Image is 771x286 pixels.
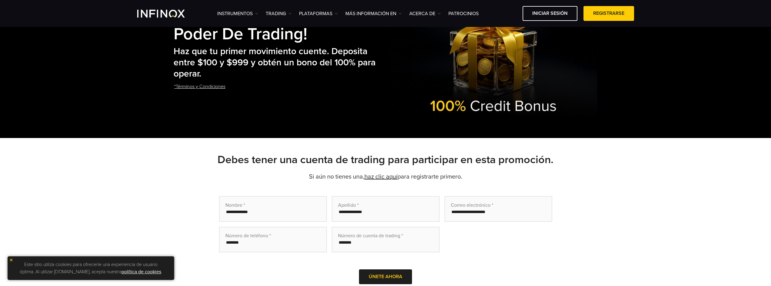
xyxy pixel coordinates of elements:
p: Este sitio utiliza cookies para ofrecerle una experiencia de usuario óptima. Al utilizar [DOMAIN_... [11,259,171,277]
button: Únete ahora [359,269,412,284]
a: ACERCA DE [409,10,441,17]
a: política de cookies [121,269,161,275]
p: Si aún no tienes una, para registrarte primero. [174,173,598,181]
strong: Debes tener una cuenta de trading para participar en esta promoción. [218,153,553,166]
span: Únete ahora [369,274,402,280]
a: *Términos y Condiciones [174,79,226,94]
a: INFINOX Logo [137,10,199,18]
a: Más información en [345,10,402,17]
a: Registrarse [583,6,634,21]
a: PLATAFORMAS [299,10,338,17]
a: haz clic aquí [364,173,397,180]
h2: Haz que tu primer movimiento cuente. Deposita entre $100 y $999 y obtén un bono del 100% para ope... [174,46,389,79]
img: yellow close icon [9,258,13,262]
a: Instrumentos [217,10,258,17]
a: Patrocinios [448,10,479,17]
a: TRADING [266,10,291,17]
a: Iniciar sesión [523,6,577,21]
